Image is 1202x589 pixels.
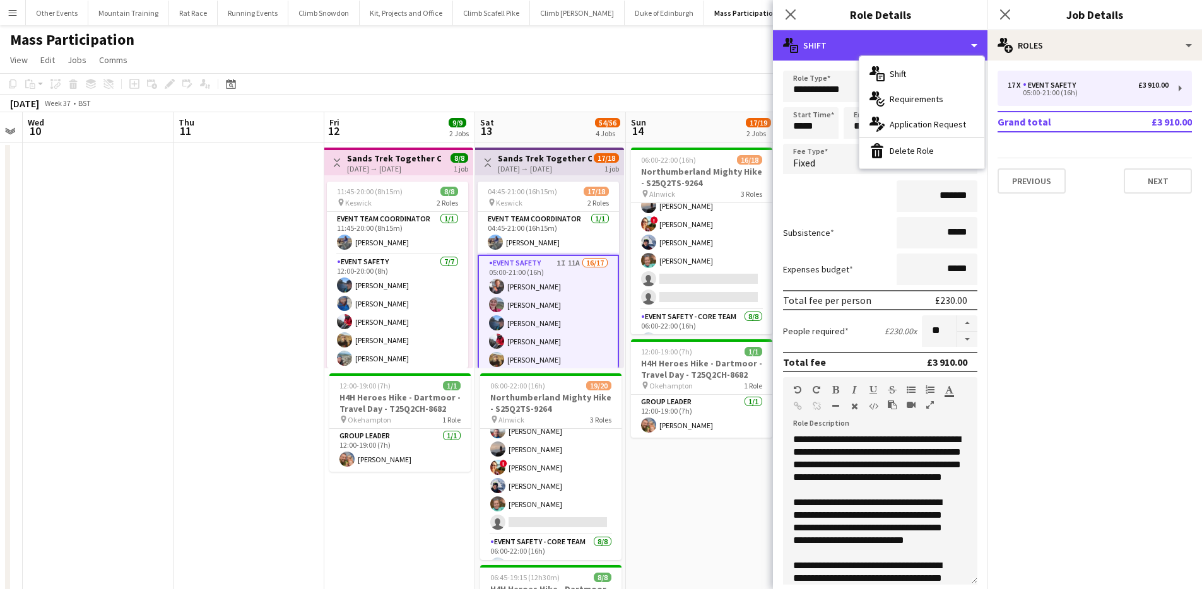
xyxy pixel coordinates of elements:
[498,415,524,424] span: Alnwick
[629,124,646,138] span: 14
[927,356,967,368] div: £3 910.00
[744,381,762,390] span: 1 Role
[587,198,609,207] span: 2 Roles
[651,216,658,224] span: !
[812,385,821,395] button: Redo
[631,395,772,438] app-card-role: Group Leader1/112:00-19:00 (7h)[PERSON_NAME]
[1008,81,1023,90] div: 17 x
[500,460,507,467] span: !
[773,30,987,61] div: Shift
[449,129,469,138] div: 2 Jobs
[888,385,897,395] button: Strikethrough
[783,294,871,306] div: Total fee per person
[945,385,953,395] button: Text Color
[631,166,772,189] h3: Northumberland Mighty Hike - S25Q2TS-9264
[888,400,897,410] button: Paste as plain text
[631,139,772,310] app-card-role: Event Safety1I8A6/806:00-22:00 (16h)[PERSON_NAME][PERSON_NAME][PERSON_NAME]![PERSON_NAME][PERSON_...
[885,325,917,337] div: £230.00 x
[783,325,849,337] label: People required
[329,429,471,472] app-card-role: Group Leader1/112:00-19:00 (7h)[PERSON_NAME]
[1008,90,1169,96] div: 05:00-21:00 (16h)
[998,112,1112,132] td: Grand total
[773,6,987,23] h3: Role Details
[907,400,916,410] button: Insert video
[586,381,611,390] span: 19/20
[1112,112,1192,132] td: £3 910.00
[957,315,977,332] button: Increase
[480,392,622,414] h3: Northumberland Mighty Hike - S25Q2TS-9264
[62,52,91,68] a: Jobs
[451,153,468,163] span: 8/8
[631,358,772,380] h3: H4H Heroes Hike - Dartmoor - Travel Day - T25Q2CH-8682
[957,332,977,347] button: Decrease
[327,124,339,138] span: 12
[631,339,772,438] app-job-card: 12:00-19:00 (7h)1/1H4H Heroes Hike - Dartmoor - Travel Day - T25Q2CH-8682 Okehampton1 RoleGroup L...
[78,98,91,108] div: BST
[337,187,403,196] span: 11:45-20:00 (8h15m)
[907,385,916,395] button: Unordered List
[594,153,619,163] span: 17/18
[631,117,646,128] span: Sun
[288,1,360,25] button: Climb Snowdon
[869,401,878,411] button: HTML Code
[478,124,494,138] span: 13
[793,156,815,169] span: Fixed
[530,1,625,25] button: Climb [PERSON_NAME]
[641,155,696,165] span: 06:00-22:00 (16h)
[935,294,967,306] div: £230.00
[218,1,288,25] button: Running Events
[741,189,762,199] span: 3 Roles
[327,212,468,255] app-card-role: Event Team Coordinator1/111:45-20:00 (8h15m)[PERSON_NAME]
[1138,81,1169,90] div: £3 910.00
[327,182,468,368] app-job-card: 11:45-20:00 (8h15m)8/8 Keswick2 RolesEvent Team Coordinator1/111:45-20:00 (8h15m)[PERSON_NAME]Eve...
[348,415,391,424] span: Okehampton
[177,124,194,138] span: 11
[478,182,619,368] app-job-card: 04:45-21:00 (16h15m)17/18 Keswick2 RolesEvent Team Coordinator1/104:45-21:00 (16h15m)[PERSON_NAME...
[850,385,859,395] button: Italic
[831,401,840,411] button: Horizontal Line
[590,415,611,424] span: 3 Roles
[926,400,934,410] button: Fullscreen
[604,163,619,173] div: 1 job
[440,187,458,196] span: 8/8
[99,54,127,66] span: Comms
[329,117,339,128] span: Fri
[10,30,134,49] h1: Mass Participation
[746,118,771,127] span: 17/19
[625,1,704,25] button: Duke of Edinburgh
[10,54,28,66] span: View
[704,1,788,25] button: Mass Participation
[360,1,453,25] button: Kit, Projects and Office
[449,118,466,127] span: 9/9
[26,1,88,25] button: Other Events
[443,381,461,390] span: 1/1
[584,187,609,196] span: 17/18
[329,392,471,414] h3: H4H Heroes Hike - Dartmoor - Travel Day - T25Q2CH-8682
[442,415,461,424] span: 1 Role
[783,356,826,368] div: Total fee
[437,198,458,207] span: 2 Roles
[737,155,762,165] span: 16/18
[859,61,984,86] div: Shift
[831,385,840,395] button: Bold
[631,148,772,334] app-job-card: 06:00-22:00 (16h)16/18Northumberland Mighty Hike - S25Q2TS-9264 Alnwick3 RolesEvent Safety1I8A6/8...
[480,373,622,560] app-job-card: 06:00-22:00 (16h)19/20Northumberland Mighty Hike - S25Q2TS-9264 Alnwick3 Roles[PERSON_NAME][PERSO...
[859,112,984,137] div: Application Request
[329,373,471,472] app-job-card: 12:00-19:00 (7h)1/1H4H Heroes Hike - Dartmoor - Travel Day - T25Q2CH-8682 Okehampton1 RoleGroup L...
[26,124,44,138] span: 10
[998,168,1066,194] button: Previous
[850,401,859,411] button: Clear Formatting
[496,198,522,207] span: Keswick
[480,327,622,535] app-card-role: [PERSON_NAME][PERSON_NAME][PERSON_NAME][PERSON_NAME][PERSON_NAME]![PERSON_NAME][PERSON_NAME][PERS...
[28,117,44,128] span: Wed
[5,52,33,68] a: View
[480,117,494,128] span: Sat
[1124,168,1192,194] button: Next
[88,1,169,25] button: Mountain Training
